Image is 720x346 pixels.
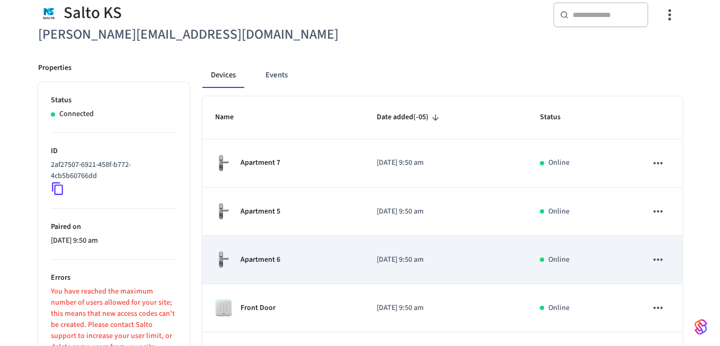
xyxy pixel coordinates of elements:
[38,24,354,46] h6: [PERSON_NAME][EMAIL_ADDRESS][DOMAIN_NAME]
[215,202,232,220] img: salto_escutcheon_pin
[241,254,280,265] p: Apartment 6
[377,206,514,217] p: [DATE] 9:50 am
[215,299,232,316] img: salto_wallreader_pin
[38,63,72,74] p: Properties
[51,146,177,157] p: ID
[377,157,514,168] p: [DATE] 9:50 am
[548,157,570,168] p: Online
[59,109,94,120] p: Connected
[51,95,177,106] p: Status
[241,206,280,217] p: Apartment 5
[377,303,514,314] p: [DATE] 9:50 am
[540,109,574,126] span: Status
[215,109,247,126] span: Name
[215,154,232,172] img: salto_escutcheon_pin
[215,251,232,269] img: salto_escutcheon_pin
[38,2,354,24] div: Salto KS
[257,63,296,88] button: Events
[548,206,570,217] p: Online
[695,318,707,335] img: SeamLogoGradient.69752ec5.svg
[38,2,59,24] img: Salto KS Logo
[51,221,177,233] p: Paired on
[377,109,442,126] span: Date added(-05)
[51,272,177,283] p: Errors
[548,254,570,265] p: Online
[241,157,280,168] p: Apartment 7
[51,235,177,246] p: [DATE] 9:50 am
[202,63,244,88] button: Devices
[377,254,514,265] p: [DATE] 9:50 am
[202,63,682,88] div: connected account tabs
[548,303,570,314] p: Online
[51,159,173,182] p: 2af27507-6921-458f-b772-4cb5b60766dd
[241,303,275,314] p: Front Door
